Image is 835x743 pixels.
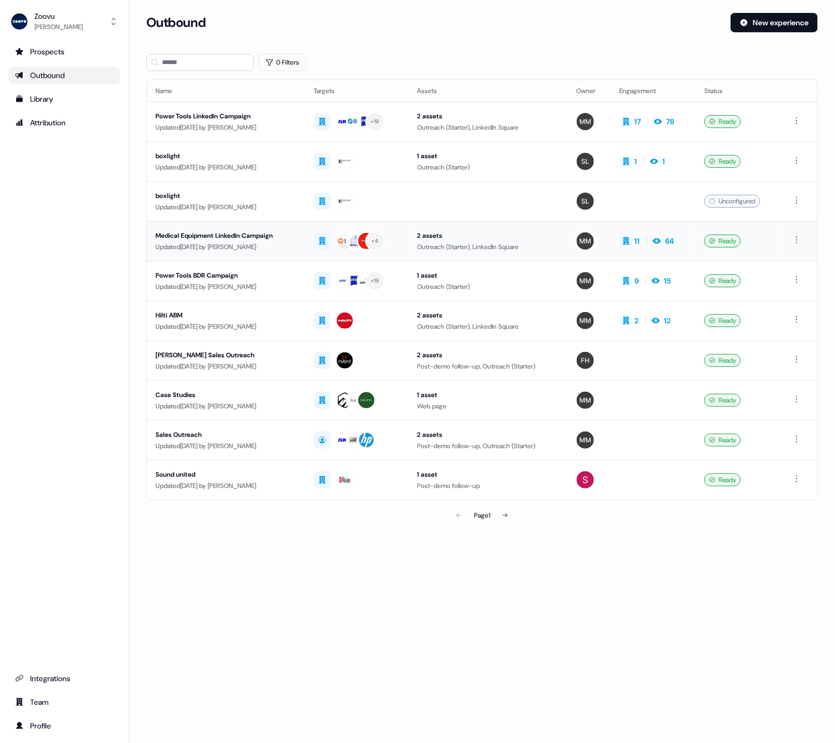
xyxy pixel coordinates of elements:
div: Ready [704,274,741,287]
div: Ready [704,155,741,168]
div: Updated [DATE] by [PERSON_NAME] [155,202,296,213]
div: 2 [635,315,639,326]
div: Updated [DATE] by [PERSON_NAME] [155,321,296,332]
div: Attribution [15,117,114,128]
div: Updated [DATE] by [PERSON_NAME] [155,401,296,412]
th: Targets [305,80,409,102]
div: + 19 [371,117,379,126]
a: Go to templates [9,90,120,108]
div: Post-demo follow-up, Outreach (Starter) [417,441,560,451]
img: Spencer [577,193,594,210]
div: Outreach (Starter), LinkedIn Square [417,122,560,133]
div: + 19 [371,276,379,286]
div: 2 assets [417,350,560,360]
div: Profile [15,720,114,731]
div: Updated [DATE] by [PERSON_NAME] [155,162,296,173]
div: Case Studies [155,390,296,400]
div: 78 [667,116,675,127]
div: Post-demo follow-up [417,480,560,491]
div: 2 assets [417,230,560,241]
div: Outreach (Starter) [417,162,560,173]
div: Updated [DATE] by [PERSON_NAME] [155,480,296,491]
div: 12 [664,315,671,326]
div: 15 [664,275,671,286]
div: 1 asset [417,151,560,161]
img: Morgan [577,113,594,130]
div: 64 [666,236,675,246]
div: Integrations [15,673,114,684]
div: Outreach (Starter), LinkedIn Square [417,242,560,252]
div: 1 [635,156,638,167]
div: Outreach (Starter) [417,281,560,292]
div: Hilti ABM [155,310,296,321]
div: Updated [DATE] by [PERSON_NAME] [155,441,296,451]
div: Updated [DATE] by [PERSON_NAME] [155,242,296,252]
a: Go to outbound experience [9,67,120,84]
div: 2 assets [417,429,560,440]
div: Team [15,697,114,707]
div: boxlight [155,151,296,161]
div: Ready [704,394,741,407]
div: 11 [635,236,640,246]
div: Library [15,94,114,104]
div: Sound united [155,469,296,480]
div: boxlight [155,190,296,201]
div: 2 assets [417,111,560,122]
img: Morgan [577,232,594,250]
th: Engagement [611,80,696,102]
div: 2 assets [417,310,560,321]
div: Web page [417,401,560,412]
img: Morgan [577,312,594,329]
div: Ready [704,473,741,486]
img: Morgan [577,392,594,409]
div: Power Tools LinkedIn Campaign [155,111,296,122]
div: 17 [635,116,641,127]
a: Go to prospects [9,43,120,60]
div: Ready [704,115,741,128]
div: [PERSON_NAME] Sales Outreach [155,350,296,360]
div: Ready [704,354,741,367]
a: Go to team [9,694,120,711]
img: Sandy [577,471,594,489]
div: 1 asset [417,469,560,480]
div: Ready [704,314,741,327]
div: + 4 [372,236,379,246]
div: Power Tools BDR Campaign [155,270,296,281]
div: Prospects [15,46,114,57]
img: Freddie [577,352,594,369]
div: Zoovu [34,11,83,22]
th: Status [696,80,782,102]
a: Go to profile [9,717,120,734]
div: Outreach (Starter), LinkedIn Square [417,321,560,332]
img: Spencer [577,153,594,170]
div: 1 asset [417,390,560,400]
div: Sales Outreach [155,429,296,440]
h3: Outbound [146,15,206,31]
a: Go to integrations [9,670,120,687]
div: Outbound [15,70,114,81]
div: Unconfigured [704,195,760,208]
div: 1 asset [417,270,560,281]
th: Name [147,80,305,102]
th: Assets [409,80,568,102]
button: Zoovu[PERSON_NAME] [9,9,120,34]
div: 1 [663,156,666,167]
div: Post-demo follow-up, Outreach (Starter) [417,361,560,372]
div: Updated [DATE] by [PERSON_NAME] [155,361,296,372]
div: Updated [DATE] by [PERSON_NAME] [155,281,296,292]
div: Medical Equipment LinkedIn Campaign [155,230,296,241]
div: Page 1 [474,510,490,521]
button: 0 Filters [258,54,306,71]
div: Ready [704,235,741,247]
div: 9 [635,275,639,286]
button: New experience [731,13,818,32]
div: Ready [704,434,741,447]
a: Go to attribution [9,114,120,131]
img: Morgan [577,431,594,449]
th: Owner [568,80,611,102]
img: Morgan [577,272,594,289]
div: Updated [DATE] by [PERSON_NAME] [155,122,296,133]
div: [PERSON_NAME] [34,22,83,32]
